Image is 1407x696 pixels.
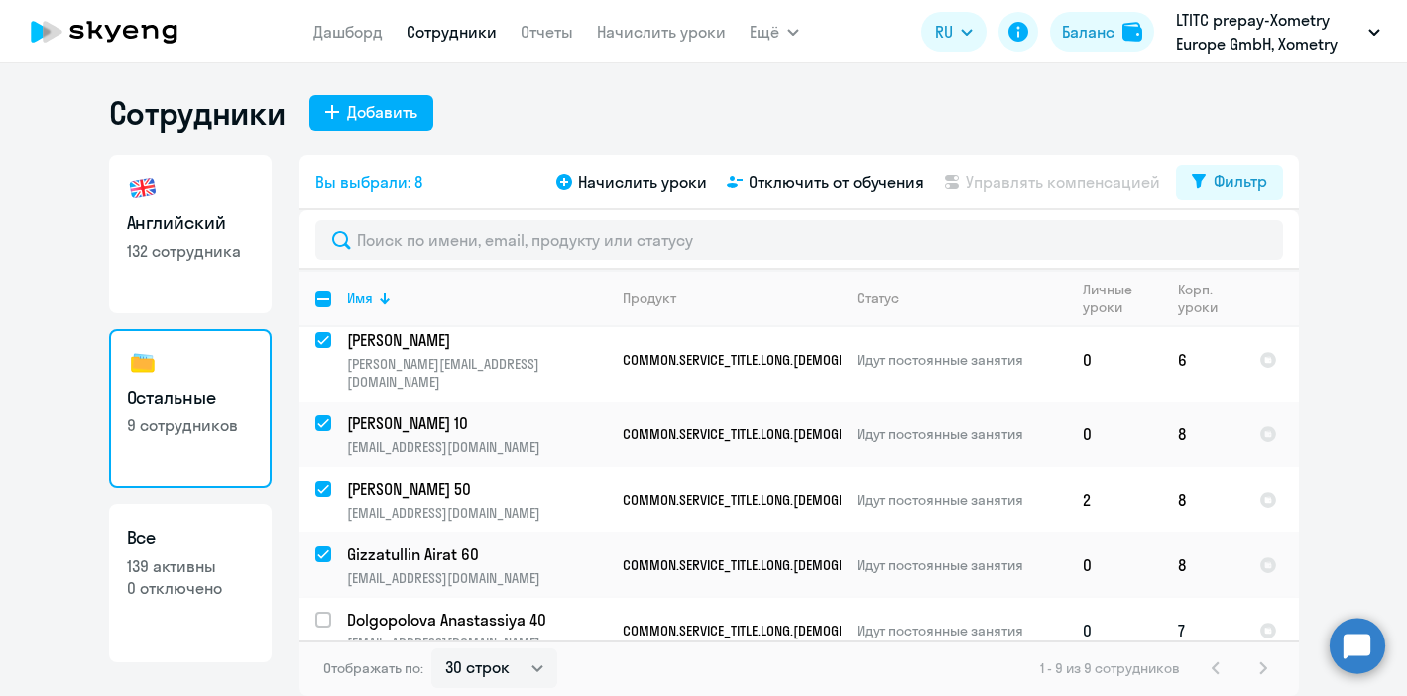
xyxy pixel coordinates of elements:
h3: Английский [127,210,254,236]
p: [EMAIL_ADDRESS][DOMAIN_NAME] [347,504,606,522]
button: Ещё [750,12,799,52]
div: Корп. уроки [1178,281,1242,316]
a: Остальные9 сотрудников [109,329,272,488]
p: Dolgopolova Anastassiya 40 [347,609,606,631]
a: Дашборд [313,22,383,42]
td: 0 [1067,318,1162,402]
a: Gizzatullin Airat 60[EMAIL_ADDRESS][DOMAIN_NAME] [347,543,606,587]
span: COMMON.SERVICE_TITLE.LONG.[DEMOGRAPHIC_DATA] [623,622,919,639]
div: Баланс [1062,20,1114,44]
span: COMMON.SERVICE_TITLE.LONG.[DEMOGRAPHIC_DATA] [623,351,919,369]
p: 9 сотрудников [127,414,254,436]
span: COMMON.SERVICE_TITLE.LONG.[DEMOGRAPHIC_DATA] [623,556,919,574]
span: RU [935,20,953,44]
button: Балансbalance [1050,12,1154,52]
p: [PERSON_NAME] [347,329,606,351]
p: [PERSON_NAME][EMAIL_ADDRESS][DOMAIN_NAME] [347,355,606,391]
button: Фильтр [1176,165,1283,200]
p: [EMAIL_ADDRESS][DOMAIN_NAME] [347,635,606,652]
td: 0 [1067,532,1162,598]
a: Начислить уроки [597,22,726,42]
a: [PERSON_NAME] 10[EMAIL_ADDRESS][DOMAIN_NAME] [347,412,606,456]
div: Корп. уроки [1178,281,1225,316]
p: Идут постоянные занятия [857,491,1066,509]
div: Личные уроки [1083,281,1143,316]
p: Идут постоянные занятия [857,351,1066,369]
div: Имя [347,290,606,307]
p: Gizzatullin Airat 60 [347,543,606,565]
img: others [127,347,159,379]
h3: Остальные [127,385,254,410]
span: 1 - 9 из 9 сотрудников [1040,659,1180,677]
div: Продукт [623,290,840,307]
p: Идут постоянные занятия [857,425,1066,443]
td: 6 [1162,318,1243,402]
a: Английский132 сотрудника [109,155,272,313]
div: Имя [347,290,373,307]
p: 0 отключено [127,577,254,599]
span: Отключить от обучения [749,171,924,194]
p: 139 активны [127,555,254,577]
div: Статус [857,290,1066,307]
td: 0 [1067,402,1162,467]
div: Продукт [623,290,676,307]
td: 7 [1162,598,1243,663]
button: RU [921,12,987,52]
a: Dolgopolova Anastassiya 40[EMAIL_ADDRESS][DOMAIN_NAME] [347,609,606,652]
button: LTITC prepay-Xometry Europe GmbH, Xometry Europe GmbH [1166,8,1390,56]
p: [PERSON_NAME] 50 [347,478,606,500]
div: Добавить [347,100,417,124]
p: LTITC prepay-Xometry Europe GmbH, Xometry Europe GmbH [1176,8,1360,56]
a: Все139 активны0 отключено [109,504,272,662]
span: Начислить уроки [578,171,707,194]
p: [EMAIL_ADDRESS][DOMAIN_NAME] [347,438,606,456]
button: Добавить [309,95,433,131]
td: 8 [1162,467,1243,532]
h3: Все [127,525,254,551]
img: balance [1122,22,1142,42]
span: COMMON.SERVICE_TITLE.LONG.[DEMOGRAPHIC_DATA] [623,425,919,443]
td: 0 [1067,598,1162,663]
p: [PERSON_NAME] 10 [347,412,606,434]
h1: Сотрудники [109,93,286,133]
span: Отображать по: [323,659,423,677]
td: 8 [1162,532,1243,598]
span: Вы выбрали: 8 [315,171,422,194]
img: english [127,173,159,204]
a: Сотрудники [407,22,497,42]
span: COMMON.SERVICE_TITLE.LONG.[DEMOGRAPHIC_DATA] [623,491,919,509]
div: Фильтр [1214,170,1267,193]
p: 132 сотрудника [127,240,254,262]
input: Поиск по имени, email, продукту или статусу [315,220,1283,260]
div: Личные уроки [1083,281,1161,316]
div: Статус [857,290,899,307]
a: Отчеты [521,22,573,42]
p: [EMAIL_ADDRESS][DOMAIN_NAME] [347,569,606,587]
td: 8 [1162,402,1243,467]
td: 2 [1067,467,1162,532]
p: Идут постоянные занятия [857,556,1066,574]
span: Ещё [750,20,779,44]
a: [PERSON_NAME][PERSON_NAME][EMAIL_ADDRESS][DOMAIN_NAME] [347,329,606,391]
a: [PERSON_NAME] 50[EMAIL_ADDRESS][DOMAIN_NAME] [347,478,606,522]
p: Идут постоянные занятия [857,622,1066,639]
